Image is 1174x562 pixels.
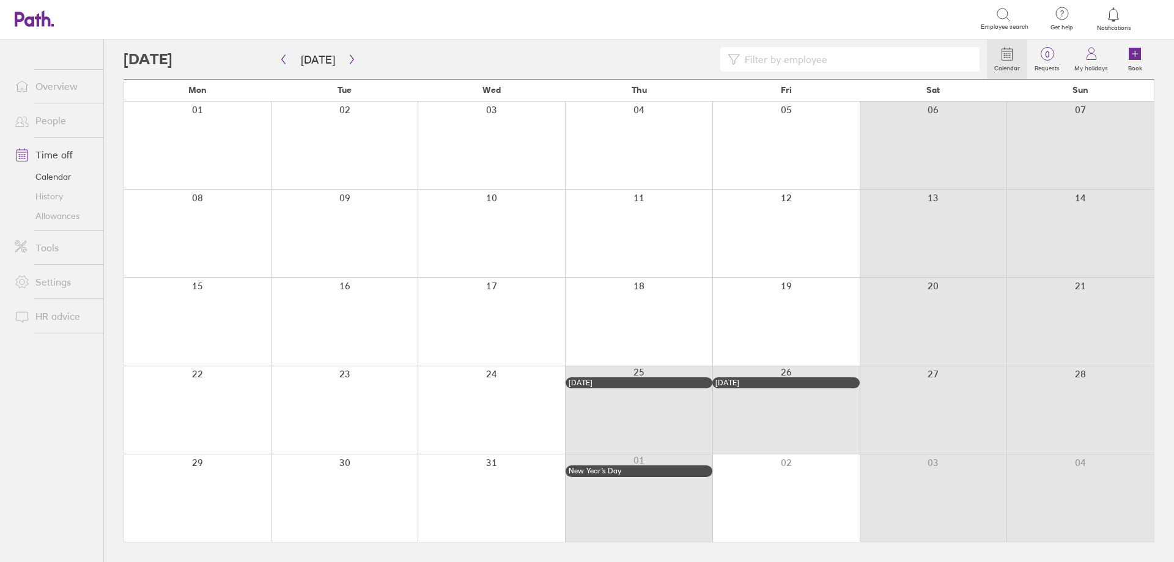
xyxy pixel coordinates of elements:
label: Book [1121,61,1150,72]
a: History [5,187,103,206]
a: Calendar [5,167,103,187]
label: Calendar [987,61,1027,72]
label: My holidays [1067,61,1115,72]
span: Thu [632,85,647,95]
span: Sun [1072,85,1088,95]
input: Filter by employee [740,48,972,71]
a: Calendar [987,40,1027,79]
button: [DATE] [291,50,345,70]
span: Get help [1042,24,1082,31]
a: Settings [5,270,103,294]
span: 0 [1027,50,1067,59]
span: Fri [781,85,792,95]
a: Allowances [5,206,103,226]
span: Wed [482,85,501,95]
span: Tue [338,85,352,95]
span: Mon [188,85,207,95]
label: Requests [1027,61,1067,72]
span: Notifications [1094,24,1134,32]
div: [DATE] [715,379,857,387]
a: Tools [5,235,103,260]
span: Employee search [981,23,1028,31]
a: People [5,108,103,133]
div: New Year’s Day [569,467,710,475]
a: My holidays [1067,40,1115,79]
span: Sat [926,85,940,95]
a: Time off [5,142,103,167]
a: 0Requests [1027,40,1067,79]
a: Overview [5,74,103,98]
div: [DATE] [569,379,710,387]
a: HR advice [5,304,103,328]
a: Notifications [1094,6,1134,32]
div: Search [137,13,168,24]
a: Book [1115,40,1154,79]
